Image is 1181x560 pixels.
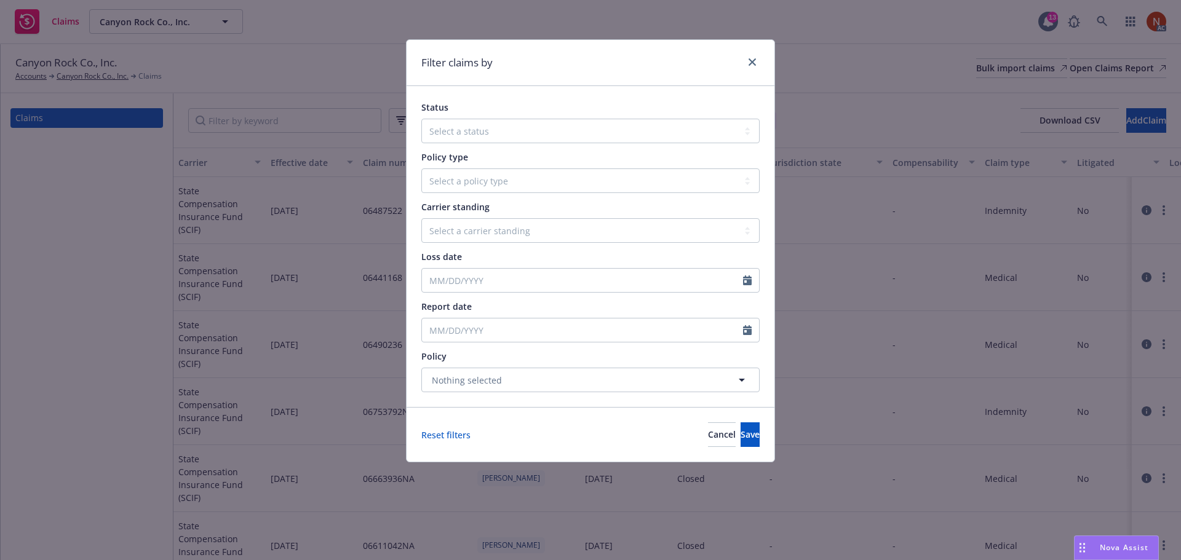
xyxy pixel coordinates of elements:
button: Save [741,422,760,447]
span: Nova Assist [1100,542,1148,553]
a: close [745,55,760,69]
span: Policy type [421,151,468,163]
svg: Calendar [743,325,752,335]
span: Save [741,428,760,440]
input: MM/DD/YYYY [422,318,743,342]
span: Loss date [421,251,462,262]
a: Reset filters [421,428,471,441]
span: Cancel [708,428,736,440]
span: Status [421,101,448,113]
span: Carrier standing [421,201,490,213]
button: Nova Assist [1074,535,1159,560]
span: Report date [421,301,472,312]
button: Cancel [708,422,736,447]
input: MM/DD/YYYY [422,269,743,292]
span: Nothing selected [432,374,502,387]
svg: Calendar [743,275,752,285]
div: Drag to move [1075,536,1090,559]
h1: Filter claims by [421,55,493,71]
span: Policy [421,350,447,362]
button: Nothing selected [421,368,760,392]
